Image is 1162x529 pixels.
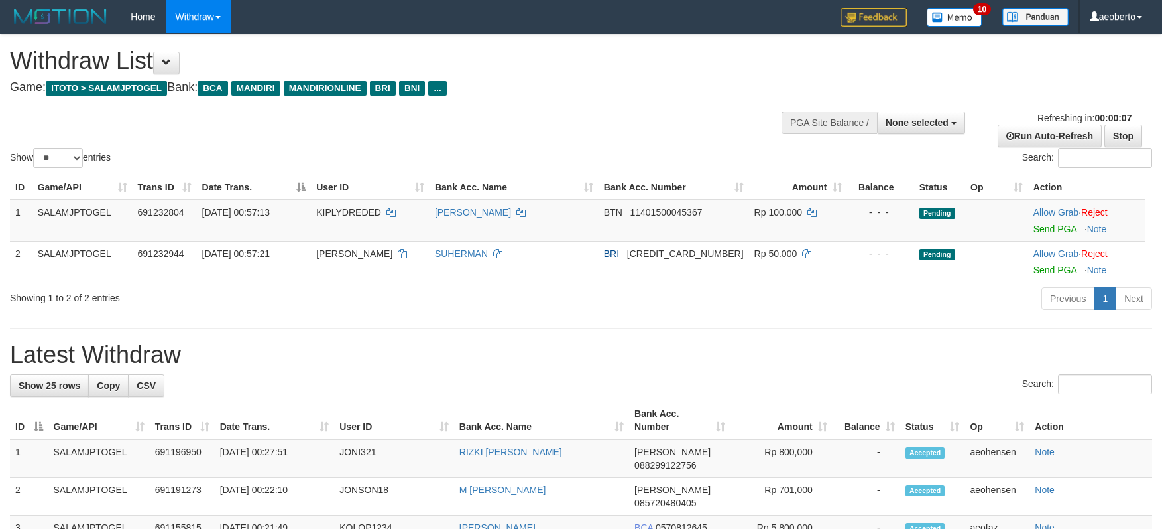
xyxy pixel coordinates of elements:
a: Allow Grab [1033,248,1078,259]
span: [PERSON_NAME] [634,485,711,495]
td: · [1028,241,1145,282]
span: Copy [97,380,120,391]
input: Search: [1058,374,1152,394]
th: Trans ID: activate to sort column ascending [150,402,215,439]
th: Amount: activate to sort column ascending [749,175,847,200]
span: CSV [137,380,156,391]
h4: Game: Bank: [10,81,762,94]
td: 2 [10,241,32,282]
a: Show 25 rows [10,374,89,397]
td: 1 [10,439,48,478]
td: 1 [10,200,32,242]
th: Bank Acc. Name: activate to sort column ascending [430,175,599,200]
td: [DATE] 00:22:10 [215,478,335,516]
h1: Withdraw List [10,48,762,74]
td: 691196950 [150,439,215,478]
td: 691191273 [150,478,215,516]
span: [PERSON_NAME] [634,447,711,457]
th: Bank Acc. Number: activate to sort column ascending [599,175,749,200]
td: aeohensen [964,478,1029,516]
td: SALAMJPTOGEL [32,241,133,282]
img: Feedback.jpg [841,8,907,27]
span: [DATE] 00:57:13 [202,207,270,218]
a: Copy [88,374,129,397]
td: - [833,439,900,478]
a: CSV [128,374,164,397]
span: KIPLYDREDED [316,207,381,218]
a: Reject [1081,248,1108,259]
a: Note [1087,224,1107,234]
th: Bank Acc. Number: activate to sort column ascending [629,402,730,439]
td: SALAMJPTOGEL [48,439,150,478]
a: Next [1116,287,1152,310]
h1: Latest Withdraw [10,342,1152,368]
span: 691232944 [138,248,184,259]
span: MANDIRI [231,81,280,96]
input: Search: [1058,148,1152,168]
a: Note [1035,485,1055,495]
a: Reject [1081,207,1108,218]
a: 1 [1094,287,1116,310]
a: Allow Grab [1033,207,1078,218]
strong: 00:00:07 [1094,113,1132,123]
th: Op: activate to sort column ascending [964,402,1029,439]
a: Note [1035,447,1055,457]
div: - - - [852,206,909,219]
label: Show entries [10,148,111,168]
span: None selected [886,117,949,128]
button: None selected [877,112,965,134]
span: Copy 11401500045367 to clipboard [630,207,702,218]
td: aeohensen [964,439,1029,478]
img: MOTION_logo.png [10,7,111,27]
th: Amount: activate to sort column ascending [730,402,832,439]
span: [PERSON_NAME] [316,248,392,259]
td: Rp 800,000 [730,439,832,478]
td: [DATE] 00:27:51 [215,439,335,478]
div: Showing 1 to 2 of 2 entries [10,286,474,305]
th: ID: activate to sort column descending [10,402,48,439]
select: Showentries [33,148,83,168]
th: Status [914,175,965,200]
span: BTN [604,207,622,218]
span: ... [428,81,446,96]
span: Copy 088299122756 to clipboard [634,460,696,471]
th: Game/API: activate to sort column ascending [32,175,133,200]
label: Search: [1022,148,1152,168]
span: BCA [198,81,227,96]
span: Refreshing in: [1037,113,1132,123]
span: 691232804 [138,207,184,218]
a: SUHERMAN [435,248,488,259]
span: Rp 100.000 [754,207,802,218]
a: Run Auto-Refresh [998,125,1102,147]
span: Copy 164901031022537 to clipboard [627,248,744,259]
th: Balance [847,175,914,200]
label: Search: [1022,374,1152,394]
a: Send PGA [1033,265,1076,275]
td: JONSON18 [334,478,454,516]
th: Balance: activate to sort column ascending [833,402,900,439]
span: Pending [919,249,955,260]
th: Bank Acc. Name: activate to sort column ascending [454,402,629,439]
th: Action [1029,402,1152,439]
img: Button%20Memo.svg [927,8,982,27]
th: Status: activate to sort column ascending [900,402,965,439]
th: Op: activate to sort column ascending [965,175,1028,200]
a: RIZKI [PERSON_NAME] [459,447,562,457]
div: - - - [852,247,909,260]
a: Send PGA [1033,224,1076,234]
td: · [1028,200,1145,242]
span: 10 [973,3,991,15]
span: BNI [399,81,425,96]
th: Action [1028,175,1145,200]
td: SALAMJPTOGEL [48,478,150,516]
span: BRI [370,81,396,96]
div: PGA Site Balance / [782,112,877,134]
span: Accepted [905,447,945,459]
a: [PERSON_NAME] [435,207,511,218]
a: M [PERSON_NAME] [459,485,546,495]
td: JONI321 [334,439,454,478]
th: Game/API: activate to sort column ascending [48,402,150,439]
th: User ID: activate to sort column ascending [311,175,430,200]
a: Note [1087,265,1107,275]
span: Copy 085720480405 to clipboard [634,498,696,508]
